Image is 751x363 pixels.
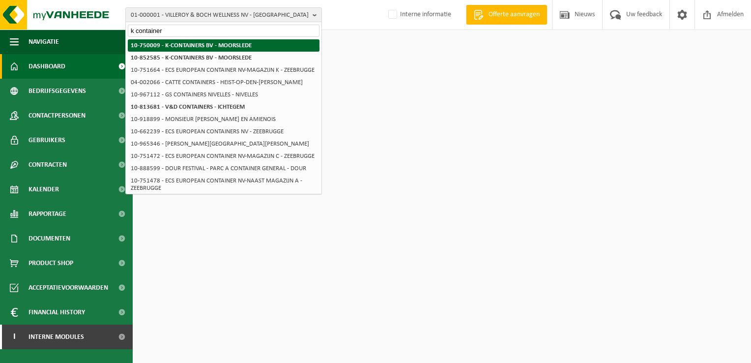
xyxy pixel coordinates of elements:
span: Kalender [29,177,59,202]
span: Financial History [29,300,85,325]
li: 10-918899 - MONSIEUR [PERSON_NAME] EN AMIENOIS [128,113,319,125]
label: Interne informatie [386,7,451,22]
li: 10-751472 - ECS EUROPEAN CONTAINER NV-MAGAZIJN C - ZEEBRUGGE [128,150,319,162]
button: 01-000001 - VILLEROY & BOCH WELLNESS NV - [GEOGRAPHIC_DATA] [125,7,322,22]
span: Acceptatievoorwaarden [29,275,108,300]
span: 01-000001 - VILLEROY & BOCH WELLNESS NV - [GEOGRAPHIC_DATA] [131,8,309,23]
span: Product Shop [29,251,73,275]
span: Rapportage [29,202,66,226]
span: Contactpersonen [29,103,86,128]
input: Zoeken naar gekoppelde vestigingen [128,25,319,37]
a: Offerte aanvragen [466,5,547,25]
li: 10-751664 - ECS EUROPEAN CONTAINER NV-MAGAZIJN K - ZEEBRUGGE [128,64,319,76]
li: 10-967112 - GS CONTAINERS NIVELLES - NIVELLES [128,89,319,101]
li: 10-965346 - [PERSON_NAME][GEOGRAPHIC_DATA][PERSON_NAME] [128,138,319,150]
li: 10-888599 - DOUR FESTIVAL - PARC A CONTAINER GENERAL - DOUR [128,162,319,175]
span: I [10,325,19,349]
strong: 10-813681 - V&D CONTAINERS - ICHTEGEM [131,104,245,110]
span: Interne modules [29,325,84,349]
li: 10-751478 - ECS EUROPEAN CONTAINER NV-NAAST MAGAZIJN A - ZEEBRUGGE [128,175,319,194]
span: Navigatie [29,30,59,54]
span: Dashboard [29,54,65,79]
span: Documenten [29,226,70,251]
span: Offerte aanvragen [486,10,542,20]
span: Gebruikers [29,128,65,152]
strong: 10-852585 - K-CONTAINERS BV - MOORSLEDE [131,55,252,61]
li: 10-662239 - ECS EUROPEAN CONTAINERS NV - ZEEBRUGGE [128,125,319,138]
li: 04-002066 - CATTE CONTAINERS - HEIST-OP-DEN-[PERSON_NAME] [128,76,319,89]
strong: 10-750009 - K-CONTAINERS BV - MOORSLEDE [131,42,252,49]
span: Contracten [29,152,67,177]
span: Bedrijfsgegevens [29,79,86,103]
